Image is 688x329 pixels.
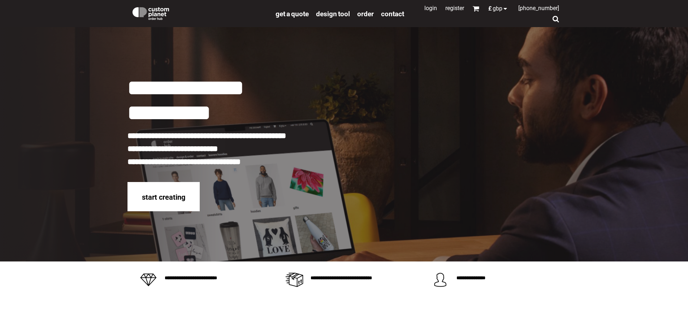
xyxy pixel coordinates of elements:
a: Custom Planet [127,2,272,23]
span: [PHONE_NUMBER] [518,5,559,12]
span: get a quote [276,10,309,18]
span: order [357,10,374,18]
a: Register [445,5,464,12]
span: start creating [142,193,185,202]
a: Login [424,5,437,12]
span: £ [488,6,493,12]
a: get a quote [276,9,309,18]
a: order [357,9,374,18]
a: Contact [381,9,404,18]
span: GBP [493,6,502,12]
a: design tool [316,9,350,18]
span: Contact [381,10,404,18]
img: Custom Planet [131,5,170,20]
span: design tool [316,10,350,18]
